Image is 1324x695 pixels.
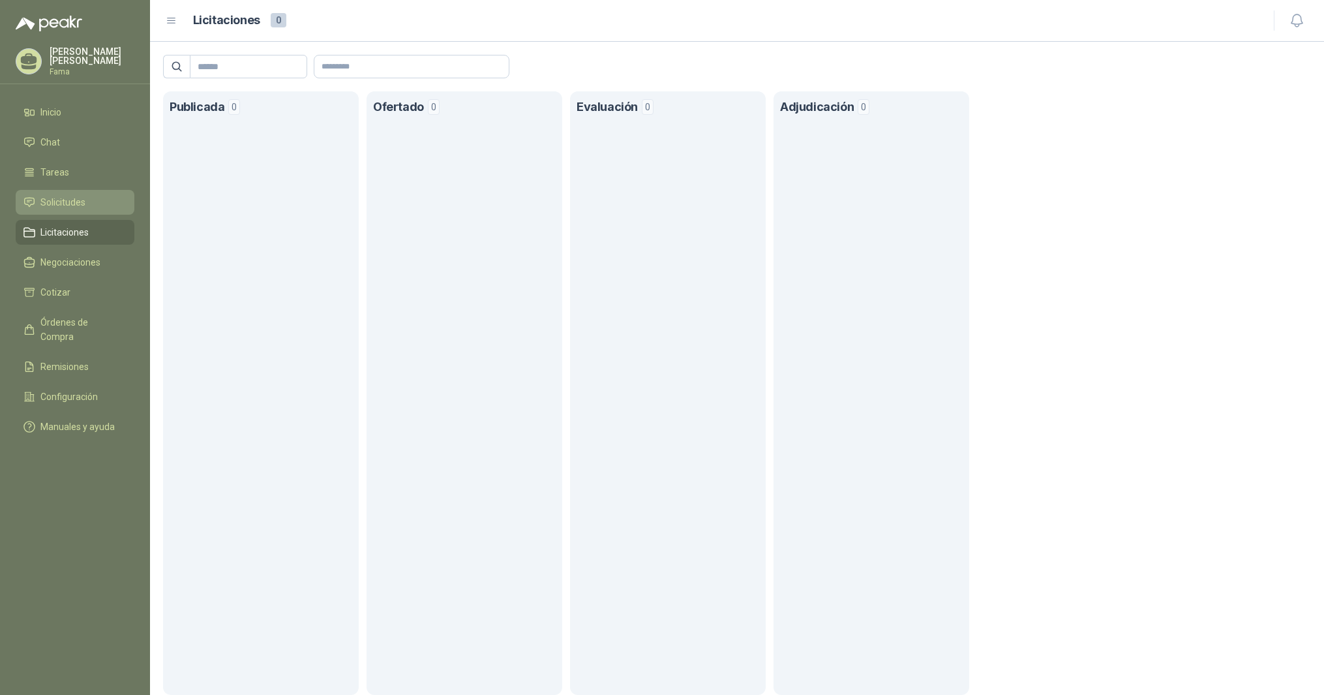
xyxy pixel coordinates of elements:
span: Tareas [40,165,69,179]
span: Chat [40,135,60,149]
a: Cotizar [16,280,134,305]
h1: Evaluación [577,98,638,117]
p: [PERSON_NAME] [PERSON_NAME] [50,47,134,65]
a: Configuración [16,384,134,409]
span: 0 [428,99,440,115]
span: Manuales y ayuda [40,420,115,434]
span: Cotizar [40,285,70,300]
a: Manuales y ayuda [16,414,134,439]
a: Tareas [16,160,134,185]
a: Órdenes de Compra [16,310,134,349]
h1: Ofertado [373,98,424,117]
span: Negociaciones [40,255,100,270]
h1: Publicada [170,98,224,117]
a: Solicitudes [16,190,134,215]
a: Negociaciones [16,250,134,275]
a: Licitaciones [16,220,134,245]
span: Configuración [40,390,98,404]
img: Logo peakr [16,16,82,31]
span: Solicitudes [40,195,85,209]
span: 0 [271,13,286,27]
span: 0 [642,99,654,115]
span: Licitaciones [40,225,89,239]
a: Chat [16,130,134,155]
a: Remisiones [16,354,134,379]
span: Inicio [40,105,61,119]
h1: Licitaciones [193,11,260,30]
p: Fama [50,68,134,76]
span: Remisiones [40,360,89,374]
span: 0 [858,99,869,115]
span: 0 [228,99,240,115]
a: Inicio [16,100,134,125]
h1: Adjudicación [780,98,854,117]
span: Órdenes de Compra [40,315,122,344]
